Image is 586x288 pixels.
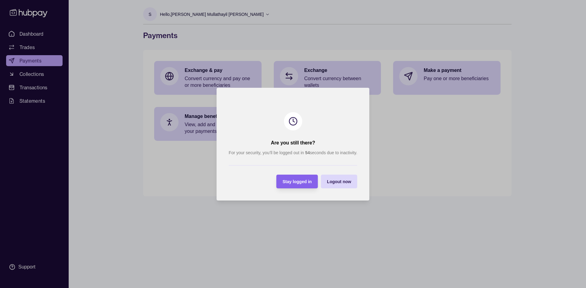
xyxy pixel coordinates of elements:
strong: 54 [305,150,310,155]
button: Logout now [321,175,357,188]
h2: Are you still there? [271,140,315,146]
span: Stay logged in [283,179,312,184]
span: Logout now [327,179,351,184]
button: Stay logged in [277,175,318,188]
p: For your security, you’ll be logged out in seconds due to inactivity. [229,149,357,156]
